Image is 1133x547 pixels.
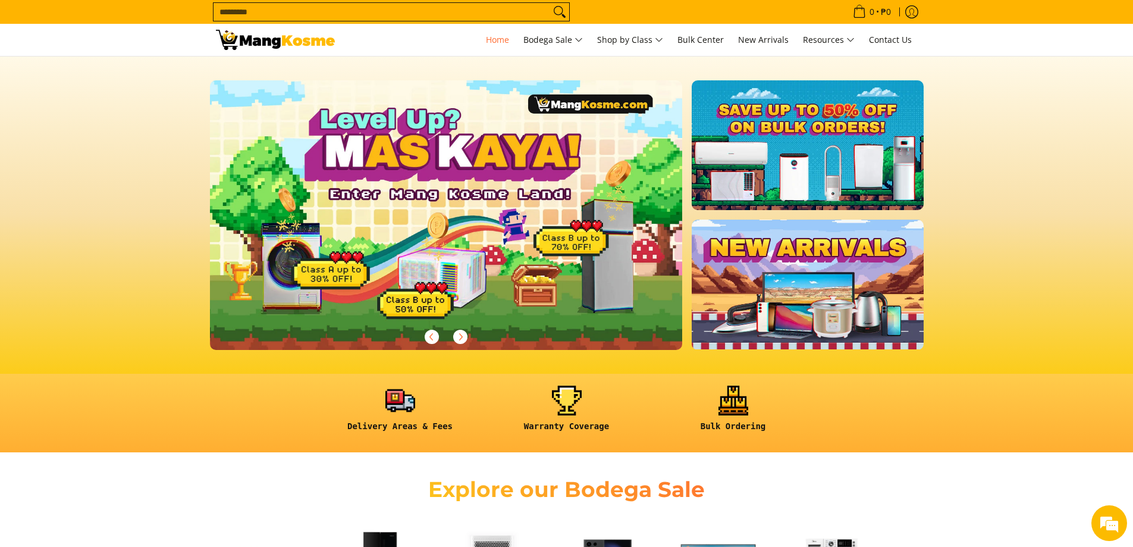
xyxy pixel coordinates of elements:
[868,8,876,16] span: 0
[863,24,918,56] a: Contact Us
[523,33,583,48] span: Bodega Sale
[591,24,669,56] a: Shop by Class
[797,24,861,56] a: Resources
[486,34,509,45] span: Home
[738,34,789,45] span: New Arrivals
[597,33,663,48] span: Shop by Class
[210,80,683,350] img: Gaming desktop banner
[394,476,739,503] h2: Explore our Bodega Sale
[732,24,795,56] a: New Arrivals
[347,24,918,56] nav: Main Menu
[879,8,893,16] span: ₱0
[849,5,895,18] span: •
[489,386,644,441] a: <h6><strong>Warranty Coverage</strong></h6>
[671,24,730,56] a: Bulk Center
[677,34,724,45] span: Bulk Center
[550,3,569,21] button: Search
[323,386,478,441] a: <h6><strong>Delivery Areas & Fees</strong></h6>
[419,324,445,350] button: Previous
[480,24,515,56] a: Home
[869,34,912,45] span: Contact Us
[517,24,589,56] a: Bodega Sale
[216,30,335,50] img: Mang Kosme: Your Home Appliances Warehouse Sale Partner!
[803,33,855,48] span: Resources
[656,386,811,441] a: <h6><strong>Bulk Ordering</strong></h6>
[447,324,473,350] button: Next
